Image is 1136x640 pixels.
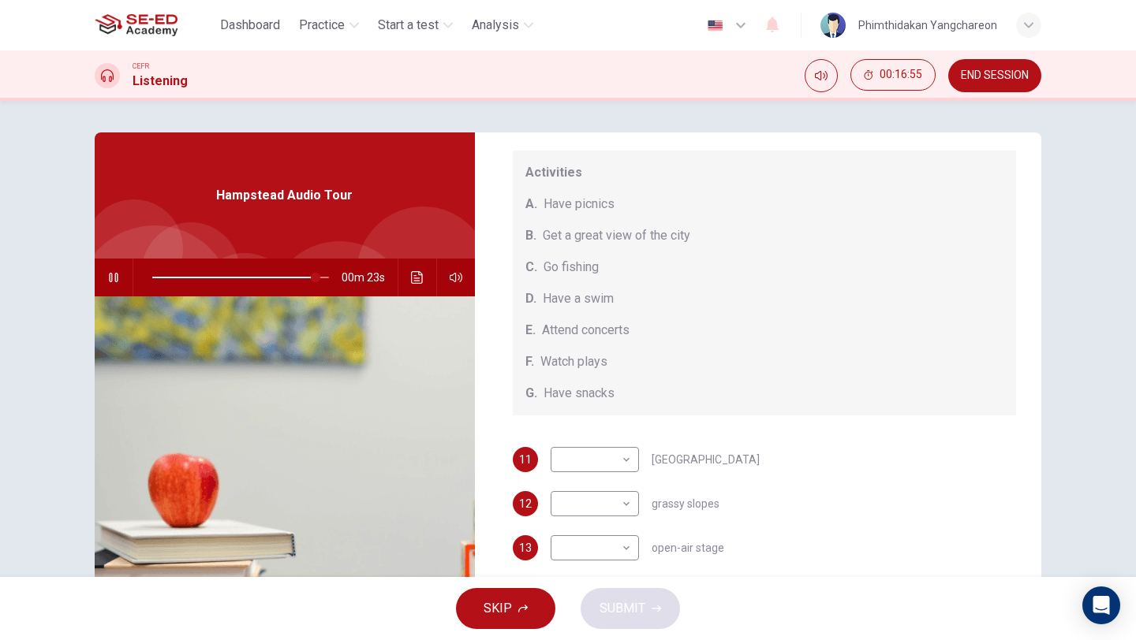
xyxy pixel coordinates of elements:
[805,59,838,92] div: Mute
[525,321,536,340] span: E.
[525,384,537,403] span: G.
[133,61,149,72] span: CEFR
[652,454,760,465] span: [GEOGRAPHIC_DATA]
[405,259,430,296] button: Click to see the audio transcription
[214,11,286,39] button: Dashboard
[525,163,1004,182] span: Activities
[948,59,1041,92] button: END SESSION
[372,11,459,39] button: Start a test
[525,226,536,245] span: B.
[544,195,615,214] span: Have picnics
[133,72,188,91] h1: Listening
[525,258,537,277] span: C.
[544,384,615,403] span: Have snacks
[472,16,519,35] span: Analysis
[961,69,1029,82] span: END SESSION
[850,59,936,92] div: Hide
[652,498,719,509] span: grassy slopes
[95,9,177,41] img: SE-ED Academy logo
[220,16,280,35] span: Dashboard
[519,542,532,553] span: 13
[543,289,614,308] span: Have a swim
[519,454,532,465] span: 11
[544,258,599,277] span: Go fishing
[456,588,555,629] button: SKIP
[850,59,936,91] button: 00:16:55
[378,16,439,35] span: Start a test
[525,352,534,371] span: F.
[95,9,214,41] a: SE-ED Academy logo
[540,352,607,371] span: Watch plays
[1082,586,1120,624] div: Open Intercom Messenger
[820,13,846,38] img: Profile picture
[525,195,537,214] span: A.
[342,259,398,296] span: 00m 23s
[299,16,345,35] span: Practice
[543,226,690,245] span: Get a great view of the city
[652,542,724,553] span: open-air stage
[542,321,630,340] span: Attend concerts
[519,498,532,509] span: 12
[465,11,540,39] button: Analysis
[525,289,536,308] span: D.
[880,69,922,81] span: 00:16:55
[293,11,365,39] button: Practice
[484,597,512,620] span: SKIP
[705,20,725,32] img: en
[216,186,353,205] span: Hampstead Audio Tour
[858,16,997,35] div: Phimthidakan Yangchareon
